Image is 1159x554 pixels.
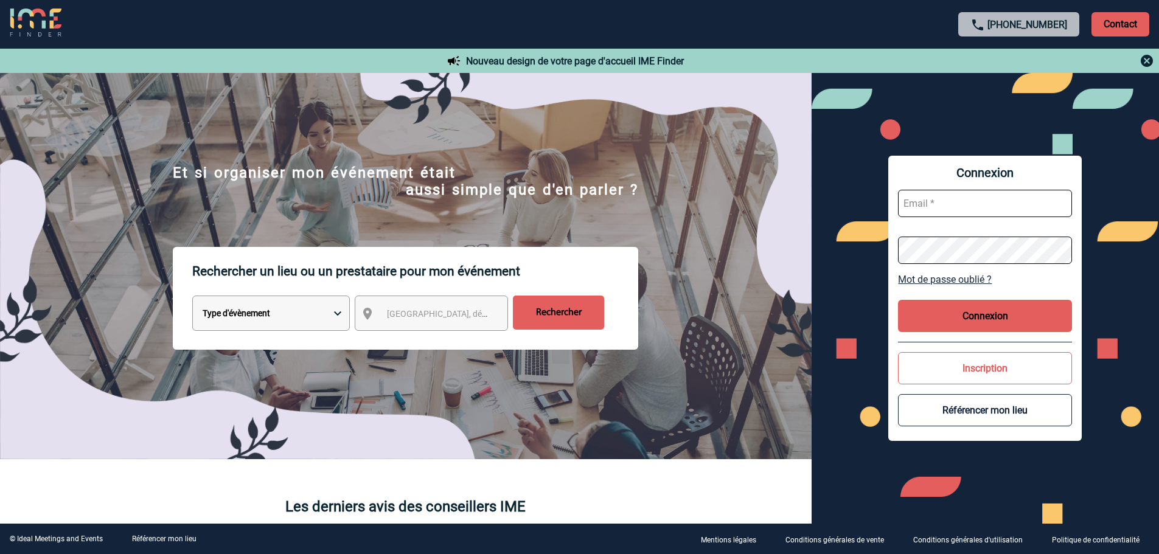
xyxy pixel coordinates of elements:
button: Inscription [898,352,1072,384]
span: [GEOGRAPHIC_DATA], département, région... [387,309,556,319]
p: Rechercher un lieu ou un prestataire pour mon événement [192,247,638,296]
input: Email * [898,190,1072,217]
a: Conditions générales de vente [776,533,903,545]
a: [PHONE_NUMBER] [987,19,1067,30]
p: Conditions générales de vente [785,536,884,544]
input: Rechercher [513,296,604,330]
p: Contact [1091,12,1149,36]
p: Mentions légales [701,536,756,544]
a: Référencer mon lieu [132,535,197,543]
div: © Ideal Meetings and Events [10,535,103,543]
a: Politique de confidentialité [1042,533,1159,545]
span: Connexion [898,165,1072,180]
a: Mentions légales [691,533,776,545]
a: Mot de passe oublié ? [898,274,1072,285]
button: Connexion [898,300,1072,332]
p: Politique de confidentialité [1052,536,1140,544]
a: Conditions générales d'utilisation [903,533,1042,545]
button: Référencer mon lieu [898,394,1072,426]
p: Conditions générales d'utilisation [913,536,1023,544]
img: call-24-px.png [970,18,985,32]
